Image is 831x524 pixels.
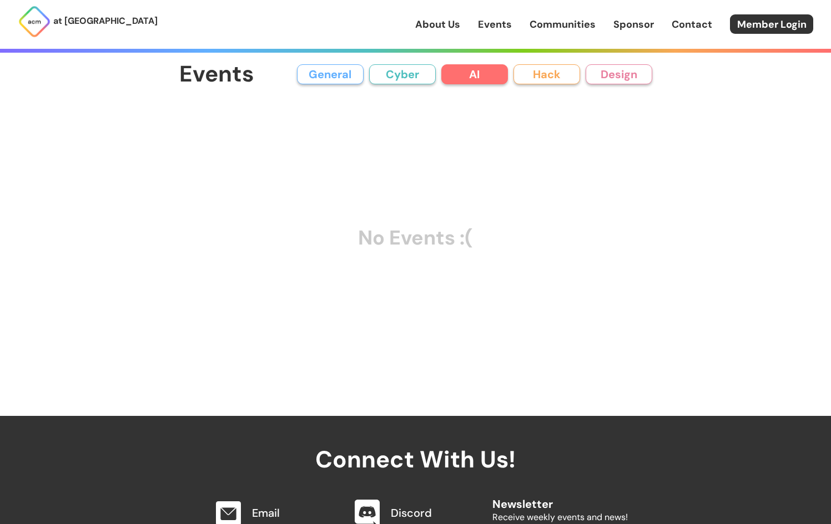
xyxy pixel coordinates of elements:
a: About Us [415,17,460,32]
a: Sponsor [613,17,654,32]
p: at [GEOGRAPHIC_DATA] [53,14,158,28]
div: No Events :( [179,107,652,369]
button: Cyber [369,64,436,84]
img: ACM Logo [18,5,51,38]
h2: Newsletter [492,487,628,510]
button: Hack [513,64,580,84]
button: Design [586,64,652,84]
a: Discord [391,506,432,520]
h1: Events [179,62,254,87]
h2: Connect With Us! [204,416,628,472]
a: Member Login [730,14,813,34]
button: General [297,64,364,84]
button: AI [441,64,508,84]
a: Communities [530,17,596,32]
a: Contact [672,17,712,32]
a: Email [252,506,280,520]
a: at [GEOGRAPHIC_DATA] [18,5,158,38]
a: Events [478,17,512,32]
